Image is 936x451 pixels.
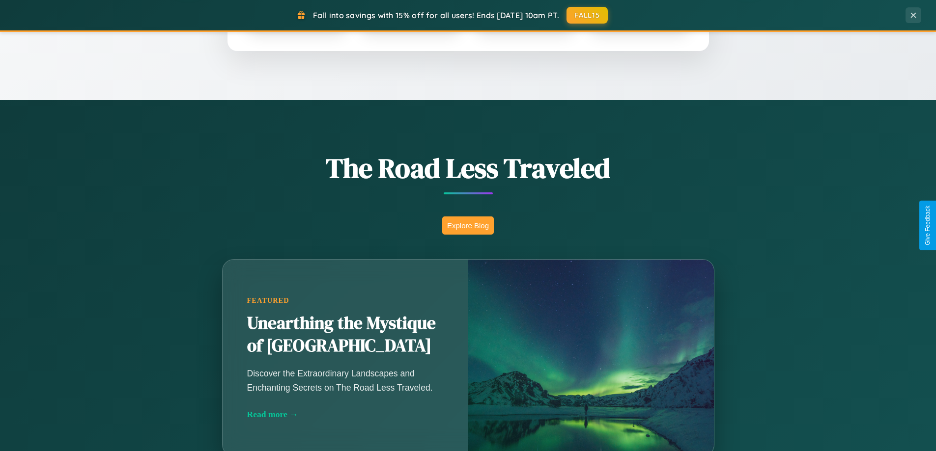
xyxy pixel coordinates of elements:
div: Give Feedback [924,206,931,245]
span: Fall into savings with 15% off for all users! Ends [DATE] 10am PT. [313,10,559,20]
button: Explore Blog [442,216,494,235]
h1: The Road Less Traveled [173,149,763,187]
div: Featured [247,296,444,305]
div: Read more → [247,409,444,420]
button: FALL15 [567,7,608,24]
h2: Unearthing the Mystique of [GEOGRAPHIC_DATA] [247,312,444,357]
p: Discover the Extraordinary Landscapes and Enchanting Secrets on The Road Less Traveled. [247,367,444,394]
